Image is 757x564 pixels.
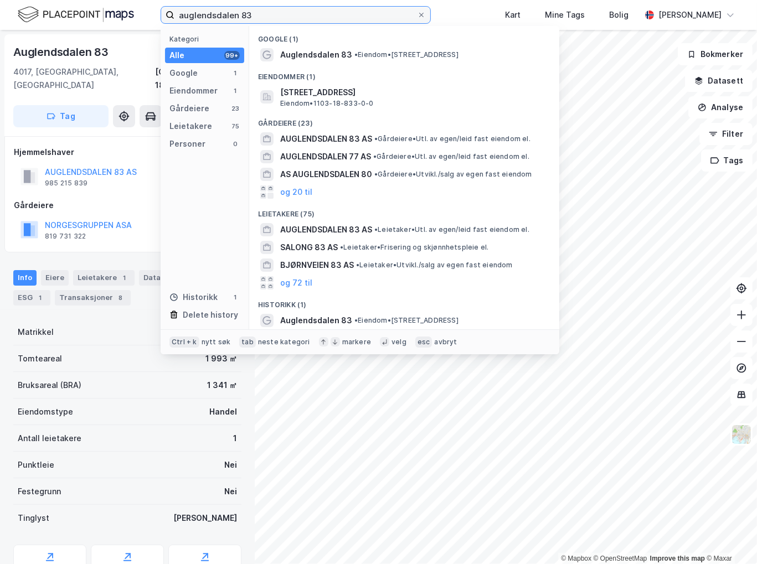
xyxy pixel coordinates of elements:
[115,292,126,303] div: 8
[231,69,240,77] div: 1
[18,379,81,392] div: Bruksareal (BRA)
[231,104,240,113] div: 23
[354,316,459,325] span: Eiendom • [STREET_ADDRESS]
[342,338,371,346] div: markere
[14,146,241,159] div: Hjemmelshaver
[374,225,378,234] span: •
[45,179,87,188] div: 985 215 839
[18,5,134,24] img: logo.f888ab2527a4732fd821a326f86c7f29.svg
[18,511,49,525] div: Tinglyst
[650,555,705,562] a: Improve this map
[280,99,374,108] span: Eiendom • 1103-18-833-0-0
[239,337,256,348] div: tab
[609,8,629,22] div: Bolig
[392,338,406,346] div: velg
[280,241,338,254] span: SALONG 83 AS
[280,314,352,327] span: Auglendsdalen 83
[354,50,358,59] span: •
[13,270,37,286] div: Info
[505,8,521,22] div: Kart
[280,258,354,272] span: BJØRNVEIEN 83 AS
[207,379,237,392] div: 1 341 ㎡
[280,168,372,181] span: AS AUGLENDSDALEN 80
[139,270,181,286] div: Datasett
[169,137,205,151] div: Personer
[183,308,238,322] div: Delete history
[678,43,753,65] button: Bokmerker
[374,134,531,143] span: Gårdeiere • Utl. av egen/leid fast eiendom el.
[701,149,753,172] button: Tags
[356,261,513,270] span: Leietaker • Utvikl./salg av egen fast eiendom
[18,325,54,339] div: Matrikkel
[658,8,722,22] div: [PERSON_NAME]
[169,66,198,80] div: Google
[699,123,753,145] button: Filter
[41,270,69,286] div: Eiere
[702,511,757,564] iframe: Chat Widget
[731,424,752,445] img: Z
[174,7,417,23] input: Søk på adresse, matrikkel, gårdeiere, leietakere eller personer
[209,405,237,418] div: Handel
[340,243,343,251] span: •
[233,432,237,445] div: 1
[280,185,312,199] button: og 20 til
[18,405,73,418] div: Eiendomstype
[434,338,457,346] div: avbryt
[249,110,559,130] div: Gårdeiere (23)
[18,432,81,445] div: Antall leietakere
[155,65,241,92] div: [GEOGRAPHIC_DATA], 18/833
[169,35,244,43] div: Kategori
[354,50,459,59] span: Eiendom • [STREET_ADDRESS]
[205,352,237,365] div: 1 993 ㎡
[169,84,218,97] div: Eiendommer
[545,8,585,22] div: Mine Tags
[13,43,111,61] div: Auglendsdalen 83
[14,199,241,212] div: Gårdeiere
[374,134,378,143] span: •
[13,65,155,92] div: 4017, [GEOGRAPHIC_DATA], [GEOGRAPHIC_DATA]
[280,132,372,146] span: AUGLENDSDALEN 83 AS
[280,150,371,163] span: AUGLENDSDALEN 77 AS
[202,338,231,346] div: nytt søk
[374,170,378,178] span: •
[169,337,199,348] div: Ctrl + k
[73,270,135,286] div: Leietakere
[354,316,358,324] span: •
[249,201,559,221] div: Leietakere (75)
[373,152,529,161] span: Gårdeiere • Utl. av egen/leid fast eiendom el.
[55,290,131,306] div: Transaksjoner
[231,86,240,95] div: 1
[373,152,377,161] span: •
[13,105,109,127] button: Tag
[169,291,218,304] div: Historikk
[685,70,753,92] button: Datasett
[280,223,372,236] span: AUGLENDSDALEN 83 AS
[356,261,359,269] span: •
[231,293,240,302] div: 1
[35,292,46,303] div: 1
[415,337,432,348] div: esc
[249,26,559,46] div: Google (1)
[18,458,54,472] div: Punktleie
[224,458,237,472] div: Nei
[280,276,312,289] button: og 72 til
[340,243,489,252] span: Leietaker • Frisering og skjønnhetspleie el.
[280,86,546,99] span: [STREET_ADDRESS]
[249,64,559,84] div: Eiendommer (1)
[169,49,184,62] div: Alle
[280,48,352,61] span: Auglendsdalen 83
[169,102,209,115] div: Gårdeiere
[45,232,86,241] div: 819 731 322
[374,225,529,234] span: Leietaker • Utl. av egen/leid fast eiendom el.
[224,51,240,60] div: 99+
[13,290,50,306] div: ESG
[594,555,647,562] a: OpenStreetMap
[258,338,310,346] div: neste kategori
[169,120,212,133] div: Leietakere
[249,292,559,312] div: Historikk (1)
[231,139,240,148] div: 0
[688,96,753,118] button: Analyse
[18,352,62,365] div: Tomteareal
[18,485,61,498] div: Festegrunn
